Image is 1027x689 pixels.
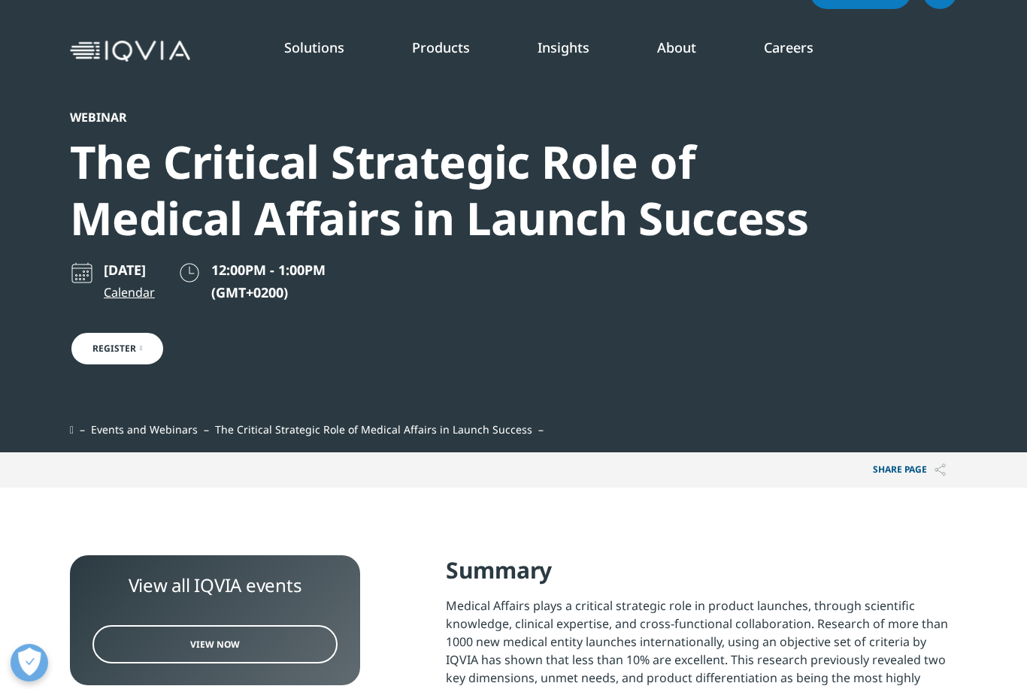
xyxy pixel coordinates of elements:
[70,261,94,285] img: calendar
[91,422,198,437] a: Events and Webinars
[862,452,957,488] p: Share PAGE
[190,638,240,651] span: View Now
[284,38,344,56] a: Solutions
[70,41,190,62] img: IQVIA Healthcare Information Technology and Pharma Clinical Research Company
[215,422,532,437] span: The Critical Strategic Role of Medical Affairs in Launch Success
[70,110,876,125] div: Webinar
[196,16,957,86] nav: Primary
[935,464,946,476] img: Share PAGE
[211,261,326,279] span: 12:00PM - 1:00PM
[70,331,165,366] a: Register
[764,38,813,56] a: Careers
[104,261,155,279] p: [DATE]
[11,644,48,681] button: Open Preferences
[92,625,338,663] a: View Now
[657,38,696,56] a: About
[412,38,470,56] a: Products
[446,555,957,597] h4: Summary
[177,261,201,285] img: clock
[104,283,155,301] a: Calendar
[211,283,326,301] p: (GMT+0200)
[70,134,876,246] div: The Critical Strategic Role of Medical Affairs in Launch Success
[538,38,589,56] a: Insights
[92,574,338,597] div: View all IQVIA events
[862,452,957,488] button: Share PAGEShare PAGE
